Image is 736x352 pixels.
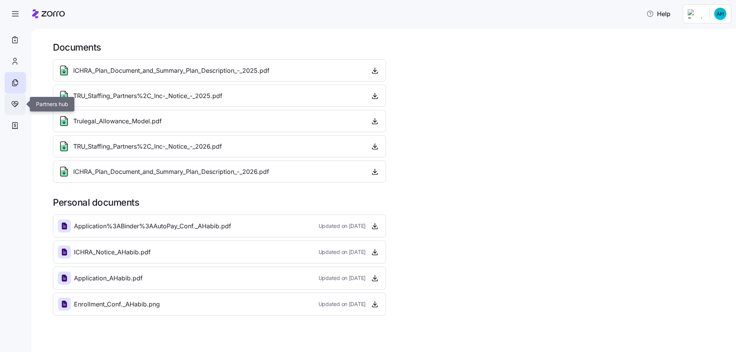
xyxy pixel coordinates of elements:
span: ICHRA_Notice_AHabib.pdf [74,247,151,257]
span: Enrollment_Conf._AHabib.png [74,300,160,309]
button: Help [640,6,677,21]
span: ICHRA_Plan_Document_and_Summary_Plan_Description_-_2026.pdf [73,167,269,177]
span: Application_AHabib.pdf [74,273,143,283]
span: Help [646,9,670,18]
span: TRU_Staffing_Partners%2C_Inc-_Notice_-_2025.pdf [73,91,222,101]
span: Trulegal_Allowance_Model.pdf [73,116,162,126]
span: Updated on [DATE] [319,248,366,256]
img: Employer logo [688,9,703,18]
h1: Personal documents [53,196,725,208]
span: Updated on [DATE] [319,274,366,282]
span: Updated on [DATE] [319,300,366,308]
h1: Documents [53,41,725,53]
span: TRU_Staffing_Partners%2C_Inc-_Notice_-_2026.pdf [73,142,222,151]
img: 45f201e2ad2b642423d20c70983d1a26 [714,8,726,20]
span: Updated on [DATE] [319,222,366,230]
span: ICHRA_Plan_Document_and_Summary_Plan_Description_-_2025.pdf [73,66,269,75]
span: Application%3ABinder%3AAutoPay_Conf._AHabib.pdf [74,221,231,231]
